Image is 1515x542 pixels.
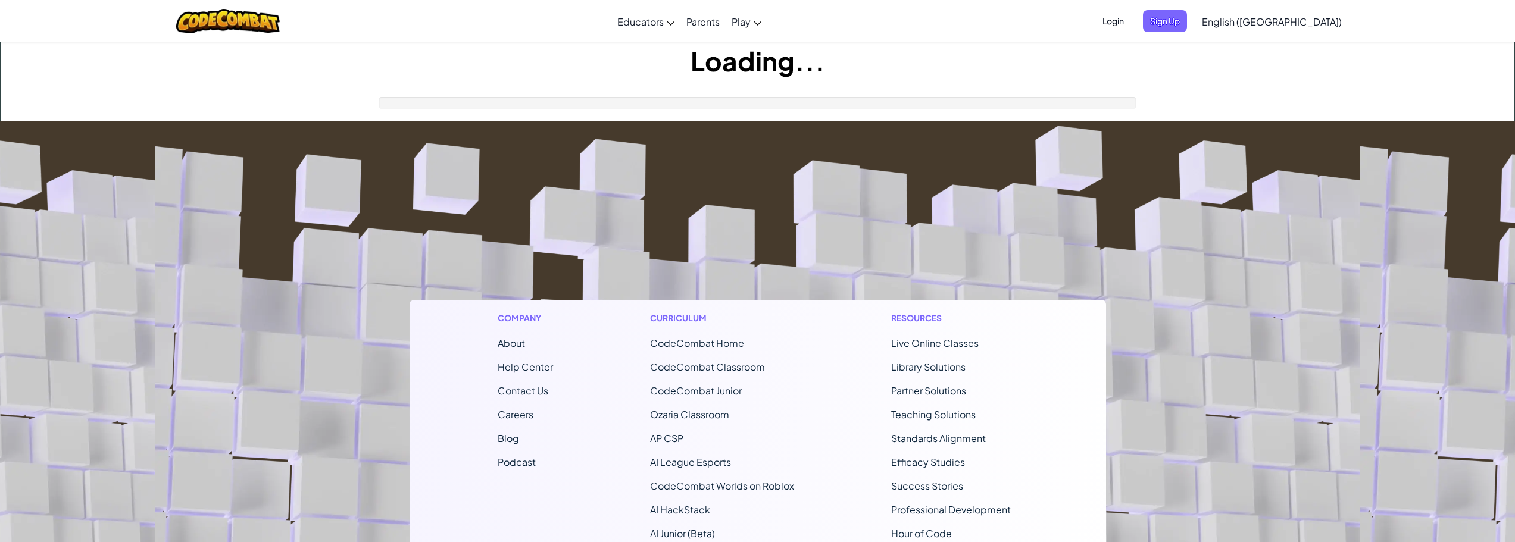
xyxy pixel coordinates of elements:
span: English ([GEOGRAPHIC_DATA]) [1202,15,1342,28]
h1: Resources [891,312,1018,324]
a: Standards Alignment [891,432,986,444]
h1: Curriculum [650,312,794,324]
h1: Company [498,312,553,324]
a: Partner Solutions [891,384,966,397]
a: CodeCombat Classroom [650,361,765,373]
a: AI Junior (Beta) [650,527,715,540]
a: English ([GEOGRAPHIC_DATA]) [1196,5,1348,37]
a: Podcast [498,456,536,468]
a: Educators [611,5,680,37]
a: AP CSP [650,432,683,444]
a: CodeCombat Junior [650,384,742,397]
a: About [498,337,525,349]
a: Help Center [498,361,553,373]
a: CodeCombat Worlds on Roblox [650,480,794,492]
a: Ozaria Classroom [650,408,729,421]
a: Teaching Solutions [891,408,976,421]
a: Live Online Classes [891,337,979,349]
a: Parents [680,5,726,37]
img: CodeCombat logo [176,9,280,33]
span: Play [732,15,751,28]
a: Careers [498,408,533,421]
button: Login [1095,10,1131,32]
a: AI League Esports [650,456,731,468]
a: Play [726,5,767,37]
a: Blog [498,432,519,444]
span: Educators [617,15,664,28]
a: Hour of Code [891,527,952,540]
a: Efficacy Studies [891,456,965,468]
a: Success Stories [891,480,963,492]
button: Sign Up [1143,10,1187,32]
span: Contact Us [498,384,548,397]
span: CodeCombat Home [650,337,744,349]
h1: Loading... [1,42,1514,79]
a: Library Solutions [891,361,966,373]
a: Professional Development [891,503,1011,516]
a: AI HackStack [650,503,710,516]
